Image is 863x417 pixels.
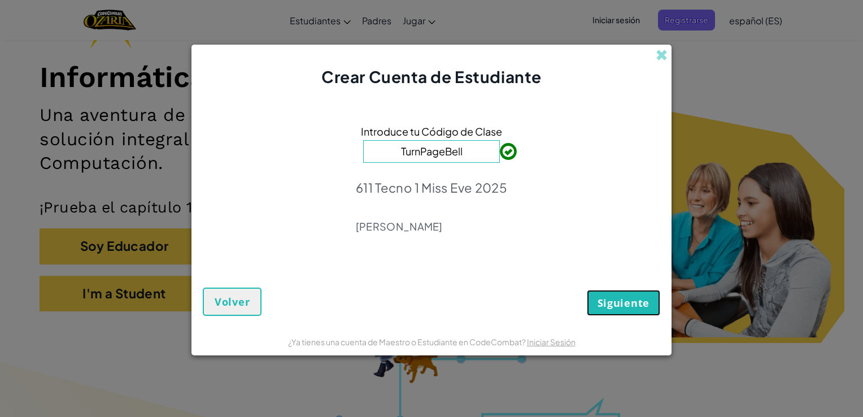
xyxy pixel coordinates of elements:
[361,123,502,140] span: Introduce tu Código de Clase
[203,288,261,316] button: Volver
[321,67,542,86] span: Crear Cuenta de Estudiante
[215,295,250,309] span: Volver
[356,180,507,196] p: 611 Tecno 1 Miss Eve 2025
[587,290,660,316] button: Siguiente
[598,296,650,310] span: Siguiente
[356,220,507,233] p: [PERSON_NAME]
[527,337,576,347] a: Iniciar Sesión
[288,337,527,347] span: ¿Ya tienes una cuenta de Maestro o Estudiante en CodeCombat?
